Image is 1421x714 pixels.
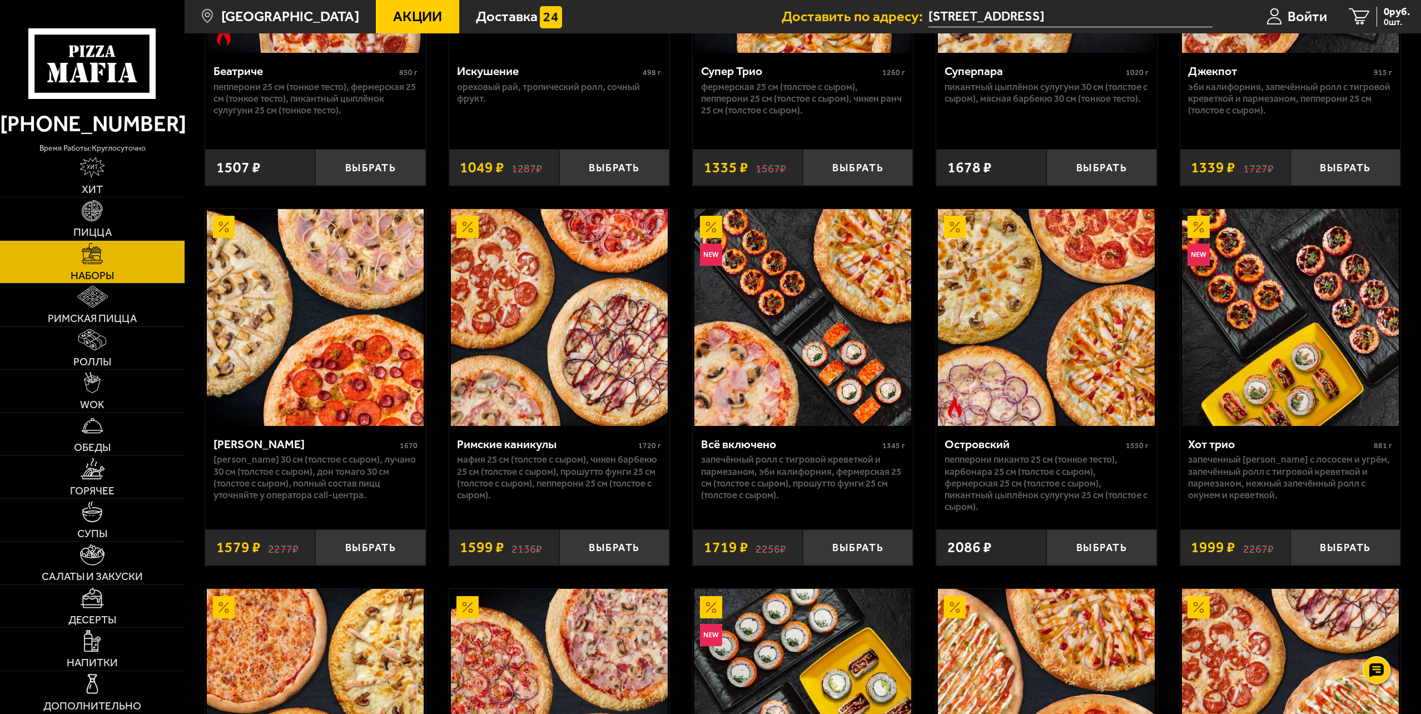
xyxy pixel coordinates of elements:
[704,540,748,555] span: 1719 ₽
[460,160,504,175] span: 1049 ₽
[449,209,669,426] a: АкционныйРимские каникулы
[73,356,111,367] span: Роллы
[73,227,112,237] span: Пицца
[1191,540,1235,555] span: 1999 ₽
[476,9,538,24] span: Доставка
[928,7,1213,27] input: Ваш адрес доставки
[1191,160,1235,175] span: 1339 ₽
[945,454,1149,513] p: Пепперони Пиканто 25 см (тонкое тесто), Карбонара 25 см (толстое с сыром), Фермерская 25 см (толс...
[82,184,103,195] span: Хит
[701,454,905,501] p: Запечённый ролл с тигровой креветкой и пармезаном, Эби Калифорния, Фермерская 25 см (толстое с сы...
[540,6,562,28] img: 15daf4d41897b9f0e9f617042186c801.svg
[1188,216,1210,238] img: Акционный
[42,571,143,582] span: Салаты и закуски
[1188,454,1392,501] p: Запеченный [PERSON_NAME] с лососем и угрём, Запечённый ролл с тигровой креветкой и пармезаном, Не...
[701,81,905,117] p: Фермерская 25 см (толстое с сыром), Пепперони 25 см (толстое с сыром), Чикен Ранч 25 см (толстое ...
[451,209,668,426] img: Римские каникулы
[945,437,1123,452] div: Островский
[693,209,913,426] a: АкционныйНовинкаВсё включено
[456,596,479,618] img: Акционный
[74,442,111,453] span: Обеды
[559,149,669,185] button: Выбрать
[456,216,479,238] img: Акционный
[694,209,911,426] img: Всё включено
[704,160,748,175] span: 1335 ₽
[803,529,913,566] button: Выбрать
[205,209,425,426] a: АкционныйХет Трик
[457,64,640,78] div: Искушение
[70,485,115,496] span: Горячее
[207,209,424,426] img: Хет Трик
[1384,18,1410,27] span: 0 шт.
[700,624,722,646] img: Новинка
[1374,68,1392,77] span: 915 г
[213,454,418,501] p: [PERSON_NAME] 30 см (толстое с сыром), Лучано 30 см (толстое с сыром), Дон Томаго 30 см (толстое ...
[947,540,992,555] span: 2086 ₽
[213,216,235,238] img: Акционный
[1384,7,1410,17] span: 0 руб.
[1188,81,1392,117] p: Эби Калифорния, Запечённый ролл с тигровой креветкой и пармезаном, Пепперони 25 см (толстое с сыр...
[882,441,905,450] span: 1345 г
[701,437,880,452] div: Всё включено
[944,396,966,418] img: Острое блюдо
[48,313,137,324] span: Римская пицца
[393,9,442,24] span: Акции
[938,209,1155,426] img: Островский
[67,657,118,668] span: Напитки
[1126,68,1149,77] span: 1020 г
[80,399,105,410] span: WOK
[400,441,418,450] span: 1670
[216,540,261,555] span: 1579 ₽
[643,68,661,77] span: 498 г
[1188,437,1371,452] div: Хот трио
[944,596,966,618] img: Акционный
[457,437,635,452] div: Римские каникулы
[559,529,669,566] button: Выбрать
[43,701,141,711] span: Дополнительно
[457,81,661,105] p: Ореховый рай, Тропический ролл, Сочный фрукт.
[1180,209,1400,426] a: АкционныйНовинкаХот трио
[71,270,114,281] span: Наборы
[221,9,359,24] span: [GEOGRAPHIC_DATA]
[1290,149,1400,185] button: Выбрать
[936,209,1156,426] a: АкционныйОстрое блюдоОстровский
[1188,64,1371,78] div: Джекпот
[945,81,1149,105] p: Пикантный цыплёнок сулугуни 30 см (толстое с сыром), Мясная Барбекю 30 см (тонкое тесто).
[77,528,107,539] span: Супы
[460,540,504,555] span: 1599 ₽
[1188,244,1210,266] img: Новинка
[944,216,966,238] img: Акционный
[947,160,992,175] span: 1678 ₽
[511,160,542,175] s: 1287 ₽
[1046,529,1156,566] button: Выбрать
[701,64,880,78] div: Супер Трио
[700,216,722,238] img: Акционный
[399,68,418,77] span: 850 г
[1188,596,1210,618] img: Акционный
[1288,9,1327,24] span: Войти
[700,244,722,266] img: Новинка
[1182,209,1399,426] img: Хот трио
[315,529,425,566] button: Выбрать
[803,149,913,185] button: Выбрать
[882,68,905,77] span: 1260 г
[213,81,418,117] p: Пепперони 25 см (тонкое тесто), Фермерская 25 см (тонкое тесто), Пикантный цыплёнок сулугуни 25 с...
[1243,540,1274,555] s: 2267 ₽
[213,437,397,452] div: [PERSON_NAME]
[1290,529,1400,566] button: Выбрать
[315,149,425,185] button: Выбрать
[68,614,116,625] span: Десерты
[756,540,786,555] s: 2256 ₽
[638,441,661,450] span: 1720 г
[945,64,1123,78] div: Суперпара
[1046,149,1156,185] button: Выбрать
[756,160,786,175] s: 1567 ₽
[1126,441,1149,450] span: 1550 г
[213,596,235,618] img: Акционный
[457,454,661,501] p: Мафия 25 см (толстое с сыром), Чикен Барбекю 25 см (толстое с сыром), Прошутто Фунги 25 см (толст...
[1374,441,1392,450] span: 881 г
[511,540,542,555] s: 2136 ₽
[268,540,299,555] s: 2277 ₽
[782,9,928,24] span: Доставить по адресу:
[213,23,235,46] img: Острое блюдо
